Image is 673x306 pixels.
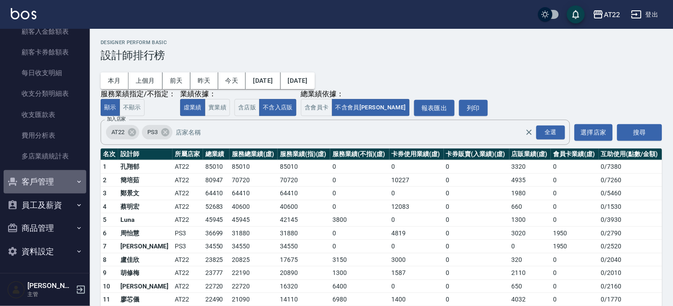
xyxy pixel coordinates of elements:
[118,187,173,200] td: 鄭景文
[278,226,330,240] td: 31880
[509,213,551,227] td: 1300
[203,253,230,266] td: 23825
[230,213,278,227] td: 45945
[390,279,444,293] td: 0
[203,160,230,174] td: 85010
[118,200,173,213] td: 蔡明宏
[118,226,173,240] td: 周怡慧
[259,99,297,117] button: 不含入店販
[203,187,230,200] td: 64410
[567,5,585,23] button: save
[103,256,106,263] span: 8
[4,83,86,104] a: 收支分類明細表
[173,253,203,266] td: AT22
[173,279,203,293] td: AT22
[4,170,86,193] button: 客戶管理
[118,266,173,280] td: 胡修梅
[390,173,444,187] td: 10227
[599,160,662,174] td: 0 / 7380
[142,125,173,139] div: PS3
[390,148,444,160] th: 卡券使用業績(虛)
[599,279,662,293] td: 0 / 2160
[390,200,444,213] td: 12083
[103,163,106,170] span: 1
[180,99,205,117] button: 虛業績
[174,125,541,140] input: 店家名稱
[330,187,389,200] td: 0
[509,226,551,240] td: 3020
[551,226,599,240] td: 1950
[509,160,551,174] td: 3320
[173,226,203,240] td: PS3
[278,187,330,200] td: 64410
[444,160,509,174] td: 0
[230,160,278,174] td: 85010
[509,266,551,280] td: 2110
[330,160,389,174] td: 0
[180,90,230,99] div: 業績依據：
[103,243,106,250] span: 7
[278,173,330,187] td: 70720
[330,226,389,240] td: 0
[4,240,86,263] button: 資料設定
[444,148,509,160] th: 卡券販賣(入業績)(虛)
[599,187,662,200] td: 0 / 5460
[4,42,86,63] a: 顧客卡券餘額表
[509,240,551,253] td: 0
[230,148,278,160] th: 服務總業績(虛)
[551,240,599,253] td: 1950
[332,99,410,117] button: 不含會員[PERSON_NAME]
[599,200,662,213] td: 0 / 1530
[173,200,203,213] td: AT22
[101,90,176,99] div: 服務業績指定/不指定：
[230,200,278,213] td: 40600
[4,21,86,42] a: 顧客入金餘額表
[281,72,315,89] button: [DATE]
[535,124,567,141] button: Open
[7,281,25,299] img: Person
[551,148,599,160] th: 會員卡業績(虛)
[414,100,455,117] a: 報表匯出
[103,189,106,197] span: 3
[444,279,509,293] td: 0
[230,266,278,280] td: 22190
[390,187,444,200] td: 0
[230,279,278,293] td: 22720
[103,269,106,276] span: 9
[551,253,599,266] td: 0
[163,72,190,89] button: 前天
[551,213,599,227] td: 0
[173,187,203,200] td: AT22
[203,148,230,160] th: 總業績
[390,213,444,227] td: 0
[509,279,551,293] td: 650
[523,126,536,139] button: Clear
[106,128,130,137] span: AT22
[330,213,389,227] td: 3800
[301,99,332,117] button: 含會員卡
[173,240,203,253] td: PS3
[4,146,86,166] a: 多店業績統計表
[173,148,203,160] th: 所屬店家
[330,279,389,293] td: 6400
[218,72,246,89] button: 今天
[390,226,444,240] td: 4819
[27,281,73,290] h5: [PERSON_NAME]
[103,176,106,184] span: 2
[203,200,230,213] td: 52683
[101,99,120,117] button: 顯示
[330,200,389,213] td: 0
[11,8,36,19] img: Logo
[604,9,620,20] div: AT22
[599,240,662,253] td: 0 / 2520
[118,160,173,174] td: 孔翔郁
[101,40,662,45] h2: Designer Perform Basic
[101,72,128,89] button: 本月
[444,240,509,253] td: 0
[118,148,173,160] th: 設計師
[599,226,662,240] td: 0 / 2790
[203,279,230,293] td: 22720
[4,125,86,146] a: 費用分析表
[101,148,118,160] th: 名次
[246,72,280,89] button: [DATE]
